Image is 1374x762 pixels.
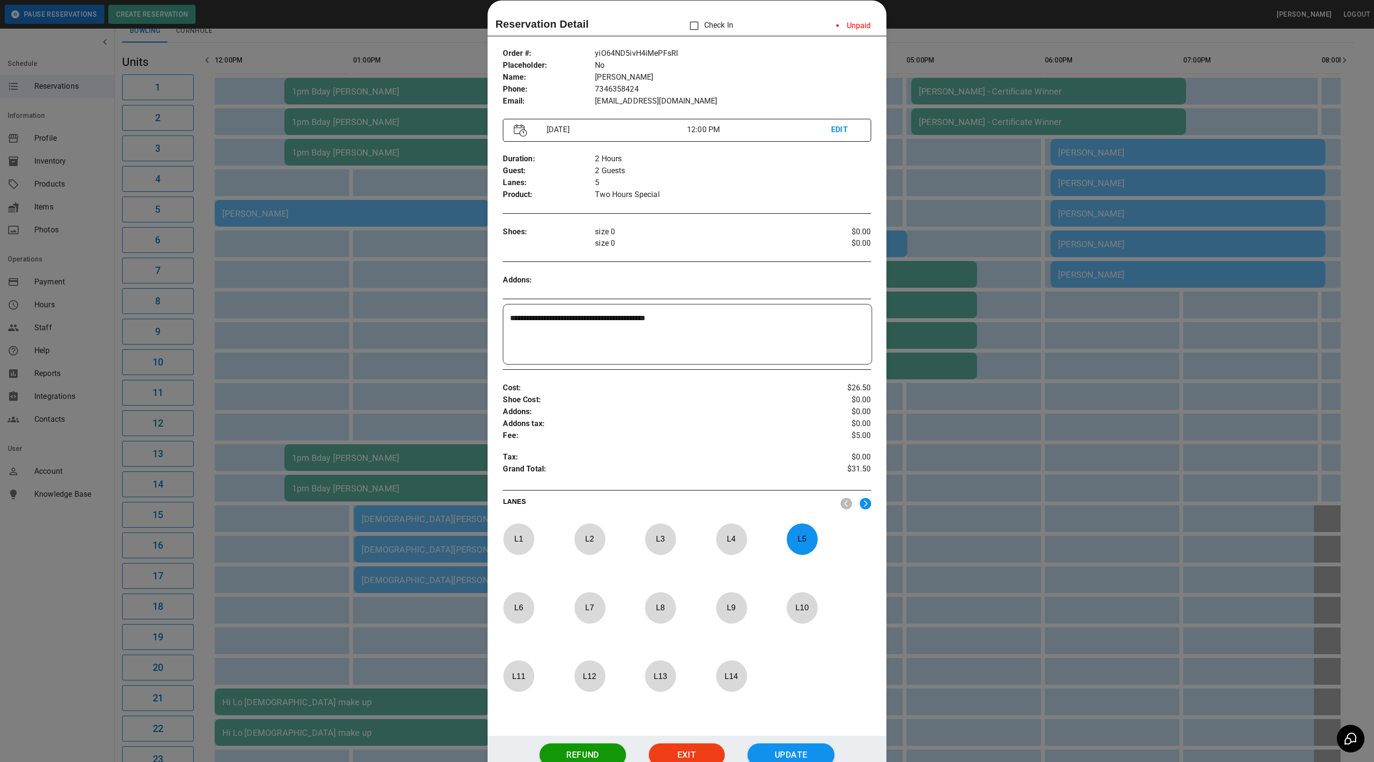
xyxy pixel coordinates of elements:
p: [DATE] [543,124,687,136]
p: L 1 [503,528,534,550]
p: L 13 [645,665,676,687]
p: L 14 [716,665,747,687]
p: Grand Total : [503,463,810,478]
p: Guest : [503,165,595,177]
p: [PERSON_NAME] [595,72,871,84]
p: $31.50 [810,463,871,478]
p: $5.00 [810,430,871,442]
p: 5 [595,177,871,189]
p: Shoes : [503,226,595,238]
p: $0.00 [810,451,871,463]
p: L 12 [574,665,605,687]
p: Shoe Cost : [503,394,810,406]
p: EDIT [831,124,860,136]
p: L 8 [645,596,676,619]
p: Order # : [503,48,595,60]
img: Vector [514,124,527,137]
p: $0.00 [810,418,871,430]
p: Cost : [503,382,810,394]
p: Duration : [503,153,595,165]
p: L 2 [574,528,605,550]
p: $26.50 [810,382,871,394]
p: Product : [503,189,595,201]
p: $0.00 [810,226,871,238]
p: L 7 [574,596,605,619]
p: L 4 [716,528,747,550]
p: Addons : [503,274,595,286]
p: L 9 [716,596,747,619]
p: L 3 [645,528,676,550]
p: Addons : [503,406,810,418]
p: Phone : [503,84,595,95]
p: L 10 [786,596,818,619]
p: $0.00 [810,406,871,418]
p: Placeholder : [503,60,595,72]
p: No [595,60,871,72]
p: LANES [503,497,833,510]
p: Fee : [503,430,810,442]
p: $0.00 [810,238,871,249]
p: Reservation Detail [495,16,589,32]
p: L 6 [503,596,534,619]
p: Tax : [503,451,810,463]
p: size 0 [595,226,810,238]
p: 12:00 PM [687,124,831,136]
p: 7346358424 [595,84,871,95]
p: 2 Guests [595,165,871,177]
p: size 0 [595,238,810,249]
p: Check In [684,16,733,36]
p: Lanes : [503,177,595,189]
p: Two Hours Special [595,189,871,201]
p: L 5 [786,528,818,550]
img: nav_left.svg [841,498,852,510]
p: L 11 [503,665,534,687]
p: $0.00 [810,394,871,406]
p: [EMAIL_ADDRESS][DOMAIN_NAME] [595,95,871,107]
p: Addons tax : [503,418,810,430]
p: yiO64ND5ivH4iMePFsRI [595,48,871,60]
p: Email : [503,95,595,107]
img: right.svg [860,498,871,510]
p: Name : [503,72,595,84]
p: 2 Hours [595,153,871,165]
li: Unpaid [829,16,879,35]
